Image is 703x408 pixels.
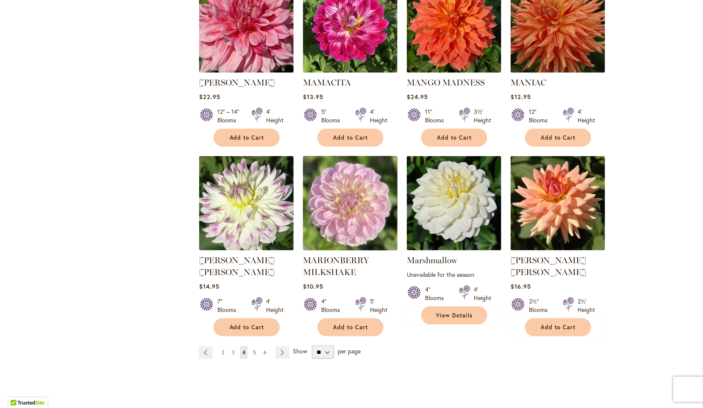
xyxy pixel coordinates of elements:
[303,282,323,290] span: $10.95
[199,255,275,277] a: [PERSON_NAME] [PERSON_NAME]
[370,108,387,124] div: 4' Height
[578,108,595,124] div: 4' Height
[338,347,361,356] span: per page
[199,244,294,252] a: MARGARET ELLEN
[251,346,258,359] a: 5
[214,129,280,147] button: Add to Cart
[529,297,553,314] div: 2½" Blooms
[578,297,595,314] div: 2½' Height
[511,93,531,101] span: $12.95
[421,306,487,325] a: View Details
[217,108,241,124] div: 12" – 14" Blooms
[511,156,605,251] img: Mary Jo
[407,270,501,278] p: Unavailable for the season
[220,346,226,359] a: 2
[253,349,256,356] span: 5
[525,129,591,147] button: Add to Cart
[407,156,501,251] img: Marshmallow
[230,324,264,331] span: Add to Cart
[407,66,501,74] a: Mango Madness
[199,93,220,101] span: $22.95
[407,244,501,252] a: Marshmallow
[474,108,491,124] div: 3½' Height
[525,318,591,336] button: Add to Cart
[293,347,307,356] span: Show
[511,282,531,290] span: $16.95
[303,77,351,88] a: MAMACITA
[303,255,369,277] a: MARIONBERRY MILKSHAKE
[303,244,397,252] a: MARIONBERRY MILKSHAKE
[407,93,428,101] span: $24.95
[437,134,472,141] span: Add to Cart
[407,77,485,88] a: MANGO MADNESS
[242,349,245,356] span: 4
[421,129,487,147] button: Add to Cart
[214,318,280,336] button: Add to Cart
[511,77,546,88] a: MANIAC
[321,297,345,314] div: 4" Blooms
[333,134,368,141] span: Add to Cart
[511,255,586,277] a: [PERSON_NAME] [PERSON_NAME]
[232,349,235,356] span: 3
[425,285,449,302] div: 4" Blooms
[321,108,345,124] div: 5" Blooms
[511,66,605,74] a: Maniac
[199,282,220,290] span: $14.95
[217,297,241,314] div: 7" Blooms
[264,349,267,356] span: 6
[199,156,294,251] img: MARGARET ELLEN
[300,154,400,253] img: MARIONBERRY MILKSHAKE
[230,346,237,359] a: 3
[425,108,449,124] div: 11" Blooms
[261,346,269,359] a: 6
[317,318,383,336] button: Add to Cart
[511,244,605,252] a: Mary Jo
[407,255,457,265] a: Marshmallow
[529,108,553,124] div: 12" Blooms
[541,324,576,331] span: Add to Cart
[474,285,491,302] div: 4' Height
[6,378,30,402] iframe: Launch Accessibility Center
[266,297,283,314] div: 4' Height
[222,349,224,356] span: 2
[333,324,368,331] span: Add to Cart
[541,134,576,141] span: Add to Cart
[317,129,383,147] button: Add to Cart
[303,93,323,101] span: $13.95
[230,134,264,141] span: Add to Cart
[436,312,473,319] span: View Details
[370,297,387,314] div: 5' Height
[199,66,294,74] a: MAKI
[303,66,397,74] a: Mamacita
[199,77,275,88] a: [PERSON_NAME]
[266,108,283,124] div: 4' Height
